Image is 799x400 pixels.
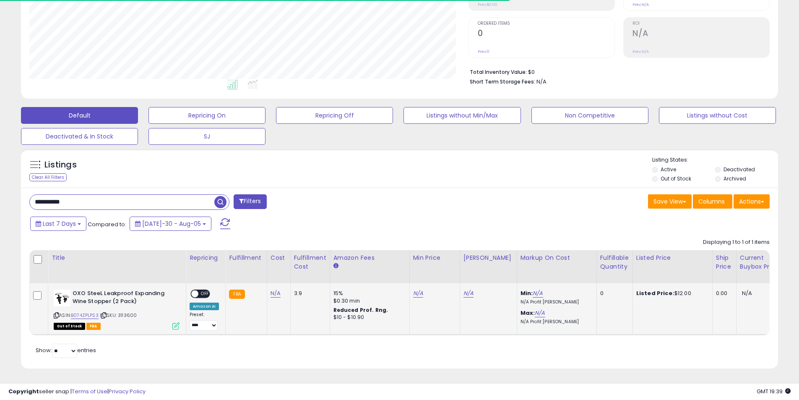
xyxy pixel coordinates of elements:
div: Min Price [413,254,456,262]
a: N/A [271,289,281,298]
small: Prev: 0 [478,49,489,54]
b: Listed Price: [636,289,674,297]
div: [PERSON_NAME] [463,254,513,262]
button: Listings without Min/Max [403,107,521,124]
a: Privacy Policy [109,387,146,395]
label: Archived [724,175,746,182]
button: Repricing Off [276,107,393,124]
span: N/A [742,289,752,297]
a: N/A [533,289,543,298]
img: 31ShItVWD2L._SL40_.jpg [54,290,70,306]
label: Active [661,166,676,173]
span: 2025-08-13 19:39 GMT [757,387,791,395]
strong: Copyright [8,387,39,395]
button: Save View [648,194,692,209]
button: Deactivated & In Stock [21,128,138,145]
small: Amazon Fees. [333,262,338,270]
div: Repricing [190,254,222,262]
span: OFF [198,290,212,298]
button: Last 7 Days [30,217,86,231]
span: All listings that are currently out of stock and unavailable for purchase on Amazon [54,323,85,330]
div: Fulfillment [229,254,263,262]
small: Prev: N/A [632,2,649,7]
small: Prev: N/A [632,49,649,54]
span: Columns [698,197,725,206]
button: [DATE]-30 - Aug-05 [130,217,211,231]
label: Deactivated [724,166,755,173]
button: Actions [734,194,770,209]
button: Repricing On [148,107,265,124]
button: Non Competitive [531,107,648,124]
div: Listed Price [636,254,709,262]
div: Amazon Fees [333,254,406,262]
button: Default [21,107,138,124]
button: Filters [234,194,266,209]
h5: Listings [44,159,77,171]
a: B074ZPLPS3 [71,312,99,319]
b: Max: [521,309,535,317]
div: Fulfillment Cost [294,254,326,271]
b: Total Inventory Value: [470,68,527,76]
div: Displaying 1 to 1 of 1 items [703,238,770,246]
a: N/A [413,289,423,298]
b: OXO SteeL Leakproof Expanding Wine Stopper (2 Pack) [73,290,174,307]
div: Current Buybox Price [740,254,783,271]
div: 0.00 [716,290,730,297]
div: $10 - $10.90 [333,314,403,321]
a: Terms of Use [72,387,107,395]
a: N/A [463,289,474,298]
span: | SKU: 3113600 [100,312,137,319]
b: Min: [521,289,533,297]
div: ASIN: [54,290,180,329]
span: Show: entries [36,346,96,354]
div: seller snap | | [8,388,146,396]
div: 3.9 [294,290,323,297]
b: Reduced Prof. Rng. [333,306,388,314]
div: 0 [600,290,626,297]
b: Short Term Storage Fees: [470,78,535,85]
h2: N/A [632,29,769,40]
label: Out of Stock [661,175,691,182]
h2: 0 [478,29,614,40]
th: The percentage added to the cost of goods (COGS) that forms the calculator for Min & Max prices. [517,250,596,283]
button: SJ [148,128,265,145]
div: Clear All Filters [29,173,67,181]
p: N/A Profit [PERSON_NAME] [521,299,590,305]
span: Last 7 Days [43,220,76,228]
small: Prev: $0.00 [478,2,497,7]
p: Listing States: [652,156,778,164]
div: Title [52,254,182,262]
div: Preset: [190,312,219,331]
span: [DATE]-30 - Aug-05 [142,220,201,228]
div: Markup on Cost [521,254,593,262]
button: Columns [693,194,732,209]
div: Cost [271,254,287,262]
div: $12.00 [636,290,706,297]
span: ROI [632,21,769,26]
div: $0.30 min [333,297,403,305]
div: Ship Price [716,254,733,271]
button: Listings without Cost [659,107,776,124]
div: Fulfillable Quantity [600,254,629,271]
div: 15% [333,290,403,297]
li: $0 [470,66,763,76]
small: FBA [229,290,245,299]
span: Compared to: [88,220,126,228]
p: N/A Profit [PERSON_NAME] [521,319,590,325]
span: FBA [86,323,101,330]
span: N/A [536,78,547,86]
div: Amazon AI [190,303,219,310]
a: N/A [535,309,545,317]
span: Ordered Items [478,21,614,26]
